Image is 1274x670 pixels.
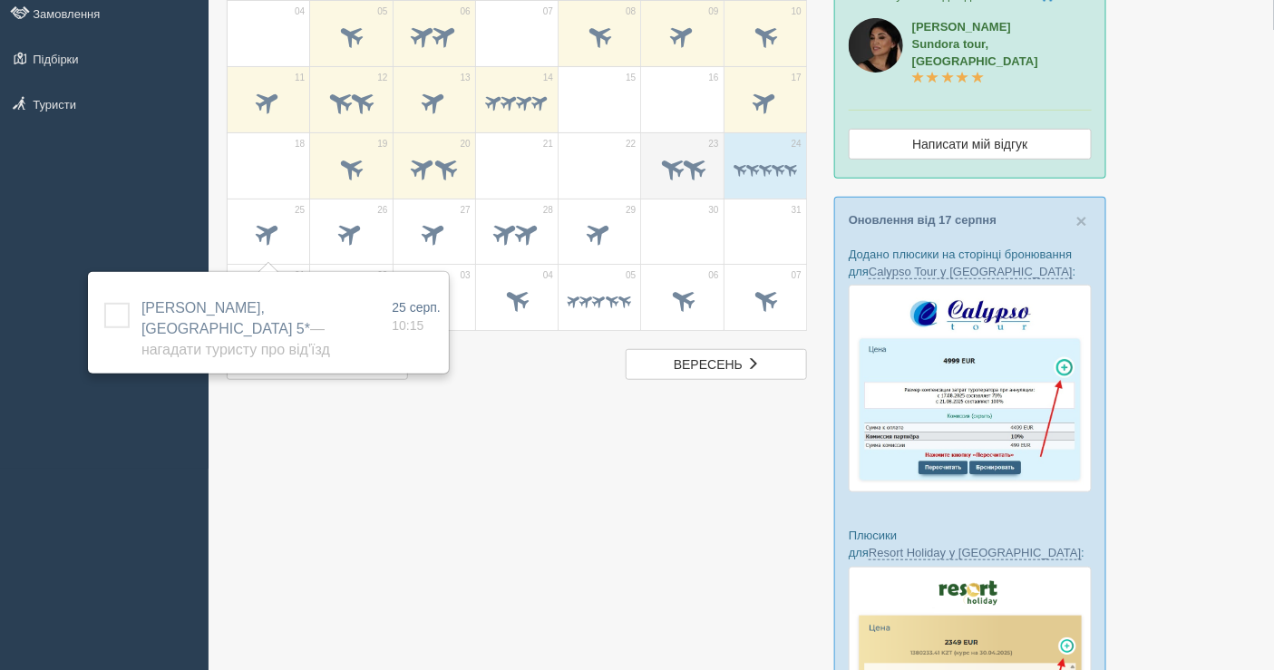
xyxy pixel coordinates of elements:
span: 26 [377,204,387,217]
span: 25 [295,204,305,217]
a: [PERSON_NAME], [GEOGRAPHIC_DATA] 5*— Нагадати туристу про від'їзд [141,300,330,357]
span: вер. 01 [275,269,305,282]
span: 14 [543,72,553,84]
span: 22 [626,138,636,151]
span: [PERSON_NAME], [GEOGRAPHIC_DATA] 5* [141,300,330,357]
span: 24 [792,138,802,151]
span: 07 [792,269,802,282]
a: вересень [626,349,807,380]
span: 25 серп. [392,300,441,315]
span: — Нагадати туристу про від'їзд [141,321,330,357]
span: 10:15 [392,318,423,333]
a: Resort Holiday у [GEOGRAPHIC_DATA] [869,546,1081,560]
a: 25 серп. 10:15 [392,298,441,335]
span: 04 [543,269,553,282]
span: 03 [461,269,471,282]
span: 16 [709,72,719,84]
p: Плюсики для : [849,527,1092,561]
span: 05 [377,5,387,18]
span: 07 [543,5,553,18]
span: 05 [626,269,636,282]
span: вересень [674,357,743,372]
span: 21 [543,138,553,151]
span: × [1076,210,1087,231]
a: Оновлення від 17 серпня [849,213,997,227]
span: 31 [792,204,802,217]
span: 19 [377,138,387,151]
a: Calypso Tour у [GEOGRAPHIC_DATA] [869,265,1073,279]
span: 17 [792,72,802,84]
span: 09 [709,5,719,18]
span: 20 [461,138,471,151]
p: Додано плюсики на сторінці бронювання для : [849,246,1092,280]
span: 23 [709,138,719,151]
span: 06 [461,5,471,18]
span: 06 [709,269,719,282]
img: calypso-tour-proposal-crm-for-travel-agency.jpg [849,285,1092,492]
span: 27 [461,204,471,217]
span: 13 [461,72,471,84]
span: 11 [295,72,305,84]
span: 15 [626,72,636,84]
span: 12 [377,72,387,84]
span: 10 [792,5,802,18]
a: [PERSON_NAME]Sundora tour, [GEOGRAPHIC_DATA] [912,20,1038,85]
span: 02 [377,269,387,282]
span: 04 [295,5,305,18]
button: Close [1076,211,1087,230]
span: 30 [709,204,719,217]
span: 29 [626,204,636,217]
a: Написати мій відгук [849,129,1092,160]
span: 18 [295,138,305,151]
span: 28 [543,204,553,217]
span: 08 [626,5,636,18]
